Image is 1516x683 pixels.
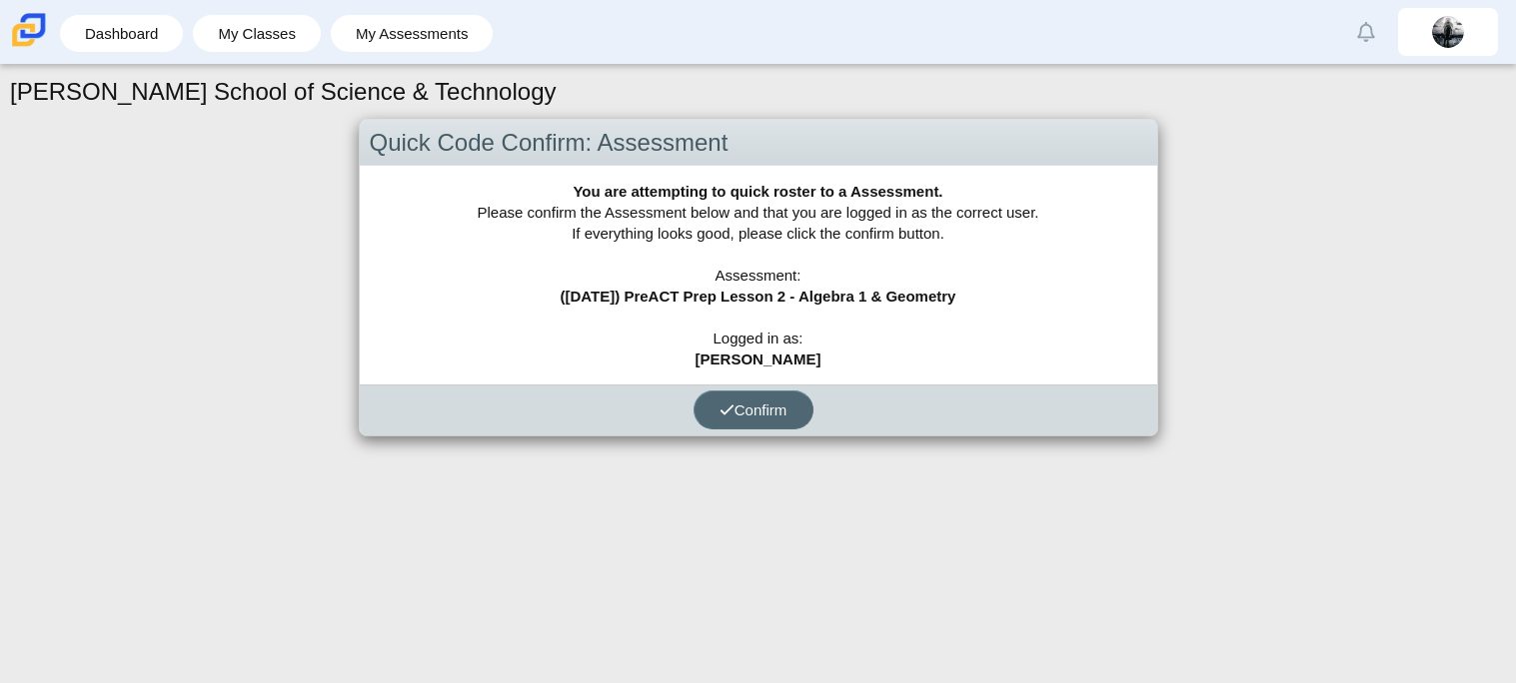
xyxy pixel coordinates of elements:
div: Quick Code Confirm: Assessment [360,120,1157,167]
img: nicholas.neal.UFRx6r [1432,16,1464,48]
img: Carmen School of Science & Technology [8,9,50,51]
b: [PERSON_NAME] [696,350,821,367]
button: Confirm [694,390,813,429]
h1: [PERSON_NAME] School of Science & Technology [10,75,557,109]
a: nicholas.neal.UFRx6r [1398,8,1498,56]
a: My Classes [203,15,311,52]
a: My Assessments [341,15,484,52]
span: Confirm [720,401,787,418]
a: Carmen School of Science & Technology [8,37,50,54]
a: Dashboard [70,15,173,52]
b: You are attempting to quick roster to a Assessment. [573,183,942,200]
a: Alerts [1344,10,1388,54]
b: ([DATE]) PreACT Prep Lesson 2 - Algebra 1 & Geometry [561,288,956,305]
div: Please confirm the Assessment below and that you are logged in as the correct user. If everything... [360,166,1157,384]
